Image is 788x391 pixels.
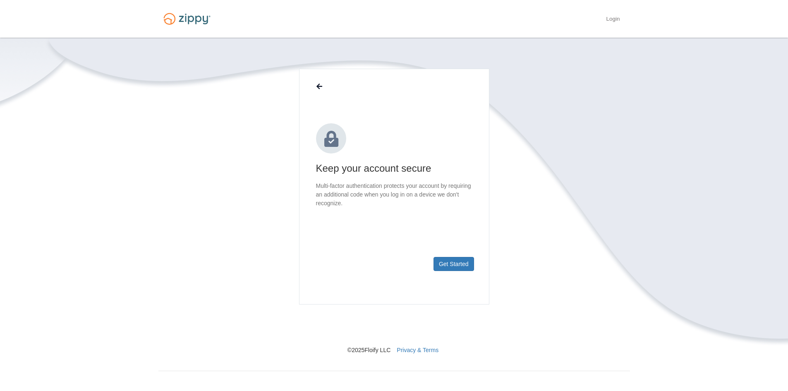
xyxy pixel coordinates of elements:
button: Get Started [434,257,474,271]
p: Multi-factor authentication protects your account by requiring an additional code when you log in... [316,182,472,208]
a: Login [606,16,620,24]
a: Privacy & Terms [397,347,438,353]
h1: Keep your account secure [316,162,472,175]
nav: © 2025 Floify LLC [158,305,630,354]
img: Logo [158,9,216,29]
